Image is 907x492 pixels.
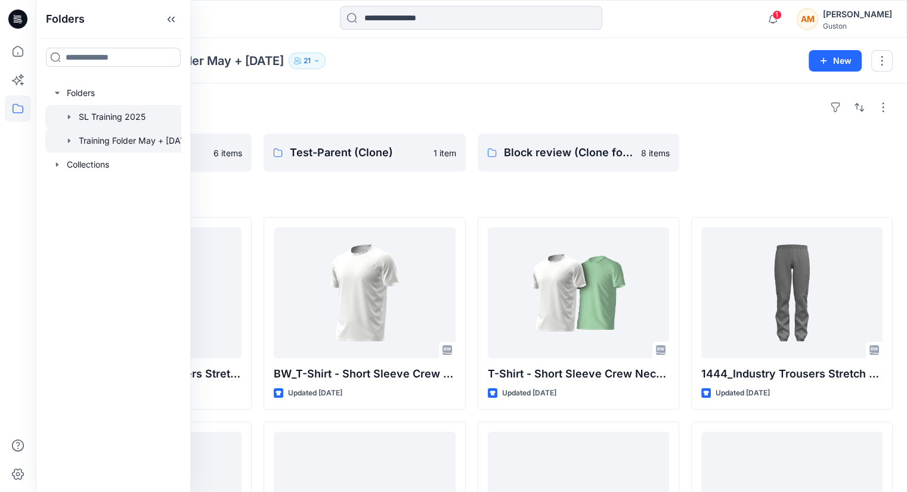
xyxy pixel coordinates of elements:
span: 1 [772,10,782,20]
p: 6 items [213,147,242,159]
p: Updated [DATE] [502,387,556,400]
p: 1444_Industry Trousers Stretch [PERSON_NAME] [701,366,883,382]
p: 21 [304,54,311,67]
div: AM [797,8,818,30]
a: Test-Parent (Clone)1 item [264,134,465,172]
p: Updated [DATE] [288,387,342,400]
a: 1444_Industry Trousers Stretch Nina [701,227,883,358]
a: T-Shirt - Short Sleeve Crew Neck_M [488,227,669,358]
a: Block review (Clone for practice)8 items [478,134,679,172]
h4: Styles [50,191,893,205]
p: Updated [DATE] [716,387,770,400]
p: Block review (Clone for practice) [504,144,634,161]
p: 1 item [434,147,456,159]
p: T-Shirt - Short Sleeve Crew Neck_M [488,366,669,382]
p: Training Folder May + [DATE] [119,52,284,69]
p: Test-Parent (Clone) [290,144,426,161]
button: 21 [289,52,326,69]
div: [PERSON_NAME] [823,7,892,21]
p: 8 items [641,147,670,159]
div: Guston [823,21,892,30]
a: BW_T-Shirt - Short Sleeve Crew Neck_M [274,227,455,358]
button: New [809,50,862,72]
p: BW_T-Shirt - Short Sleeve Crew Neck_M [274,366,455,382]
